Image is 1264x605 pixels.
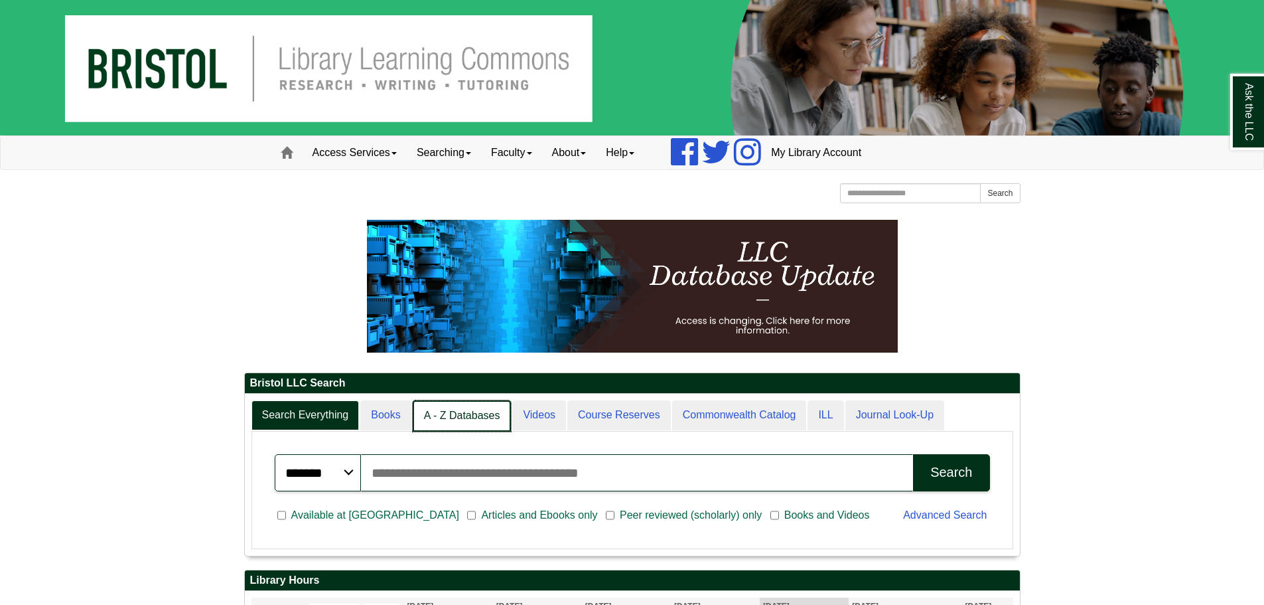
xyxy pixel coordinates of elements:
[567,400,671,430] a: Course Reserves
[761,136,871,169] a: My Library Account
[467,509,476,521] input: Articles and Ebooks only
[367,220,898,353] img: HTML tutorial
[770,509,779,521] input: Books and Videos
[251,400,360,430] a: Search Everything
[512,400,566,430] a: Videos
[672,400,807,430] a: Commonwealth Catalog
[614,507,767,523] span: Peer reviewed (scholarly) only
[980,183,1020,203] button: Search
[476,507,602,523] span: Articles and Ebooks only
[481,136,542,169] a: Faculty
[779,507,875,523] span: Books and Videos
[808,400,843,430] a: ILL
[596,136,644,169] a: Help
[413,400,512,432] a: A - Z Databases
[930,465,972,480] div: Search
[407,136,481,169] a: Searching
[245,570,1020,591] h2: Library Hours
[913,454,989,491] button: Search
[245,373,1020,394] h2: Bristol LLC Search
[903,509,987,521] a: Advanced Search
[286,507,464,523] span: Available at [GEOGRAPHIC_DATA]
[845,400,944,430] a: Journal Look-Up
[360,400,411,430] a: Books
[277,509,286,521] input: Available at [GEOGRAPHIC_DATA]
[542,136,597,169] a: About
[606,509,614,521] input: Peer reviewed (scholarly) only
[303,136,407,169] a: Access Services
